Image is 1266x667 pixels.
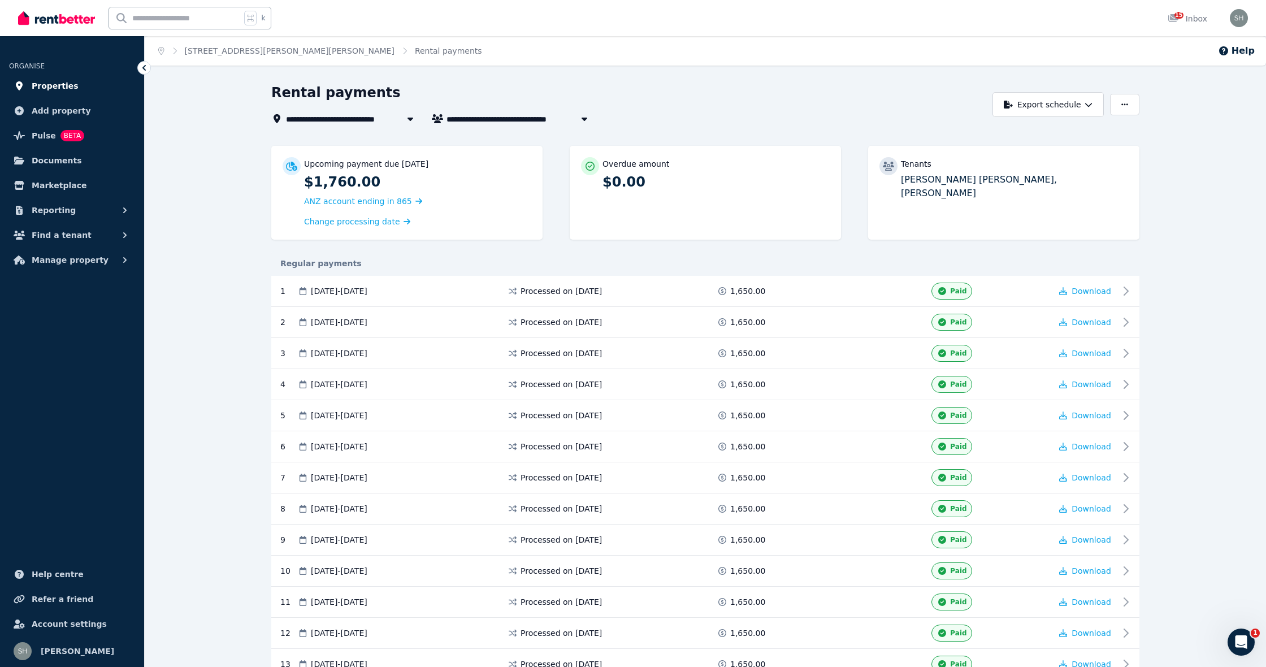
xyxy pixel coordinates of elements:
[311,379,367,390] span: [DATE] - [DATE]
[950,380,966,389] span: Paid
[521,503,602,514] span: Processed on [DATE]
[280,594,297,610] div: 11
[1228,629,1255,656] iframe: Intercom live chat
[521,379,602,390] span: Processed on [DATE]
[730,534,765,545] span: 1,650.00
[950,349,966,358] span: Paid
[304,216,410,227] a: Change processing date
[1059,348,1111,359] button: Download
[1072,566,1111,575] span: Download
[280,531,297,548] div: 9
[261,14,265,23] span: k
[9,62,45,70] span: ORGANISE
[730,348,765,359] span: 1,650.00
[730,596,765,608] span: 1,650.00
[32,104,91,118] span: Add property
[1059,285,1111,297] button: Download
[9,249,135,271] button: Manage property
[1072,597,1111,607] span: Download
[9,224,135,246] button: Find a tenant
[185,46,394,55] a: [STREET_ADDRESS][PERSON_NAME][PERSON_NAME]
[950,318,966,327] span: Paid
[32,617,107,631] span: Account settings
[18,10,95,27] img: RentBetter
[521,472,602,483] span: Processed on [DATE]
[521,627,602,639] span: Processed on [DATE]
[950,287,966,296] span: Paid
[14,642,32,660] img: YI WANG
[730,285,765,297] span: 1,650.00
[9,149,135,172] a: Documents
[145,36,496,66] nav: Breadcrumb
[280,469,297,486] div: 7
[521,317,602,328] span: Processed on [DATE]
[950,629,966,638] span: Paid
[32,154,82,167] span: Documents
[730,503,765,514] span: 1,650.00
[280,407,297,424] div: 5
[1072,504,1111,513] span: Download
[32,179,86,192] span: Marketplace
[602,173,830,191] p: $0.00
[311,534,367,545] span: [DATE] - [DATE]
[521,410,602,421] span: Processed on [DATE]
[901,173,1128,200] p: [PERSON_NAME] [PERSON_NAME], [PERSON_NAME]
[1072,411,1111,420] span: Download
[521,441,602,452] span: Processed on [DATE]
[304,197,412,206] span: ANZ account ending in 865
[9,588,135,610] a: Refer a friend
[311,472,367,483] span: [DATE] - [DATE]
[311,410,367,421] span: [DATE] - [DATE]
[271,258,1139,269] div: Regular payments
[1059,410,1111,421] button: Download
[304,173,531,191] p: $1,760.00
[950,504,966,513] span: Paid
[311,317,367,328] span: [DATE] - [DATE]
[280,625,297,642] div: 12
[1072,629,1111,638] span: Download
[1059,627,1111,639] button: Download
[311,348,367,359] span: [DATE] - [DATE]
[1059,596,1111,608] button: Download
[9,75,135,97] a: Properties
[32,203,76,217] span: Reporting
[9,124,135,147] a: PulseBETA
[901,158,931,170] p: Tenants
[304,216,400,227] span: Change processing date
[280,376,297,393] div: 4
[1230,9,1248,27] img: YI WANG
[32,253,109,267] span: Manage property
[730,627,765,639] span: 1,650.00
[9,563,135,586] a: Help centre
[730,379,765,390] span: 1,650.00
[41,644,114,658] span: [PERSON_NAME]
[730,410,765,421] span: 1,650.00
[950,473,966,482] span: Paid
[602,158,669,170] p: Overdue amount
[271,84,401,102] h1: Rental payments
[280,345,297,362] div: 3
[32,568,84,581] span: Help centre
[950,566,966,575] span: Paid
[311,565,367,577] span: [DATE] - [DATE]
[311,441,367,452] span: [DATE] - [DATE]
[1072,380,1111,389] span: Download
[1059,472,1111,483] button: Download
[280,438,297,455] div: 6
[1072,535,1111,544] span: Download
[311,596,367,608] span: [DATE] - [DATE]
[730,472,765,483] span: 1,650.00
[280,283,297,300] div: 1
[9,174,135,197] a: Marketplace
[521,285,602,297] span: Processed on [DATE]
[950,597,966,607] span: Paid
[311,503,367,514] span: [DATE] - [DATE]
[950,442,966,451] span: Paid
[1059,534,1111,545] button: Download
[311,285,367,297] span: [DATE] - [DATE]
[521,348,602,359] span: Processed on [DATE]
[1174,12,1183,19] span: 15
[60,130,84,141] span: BETA
[1251,629,1260,638] span: 1
[521,596,602,608] span: Processed on [DATE]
